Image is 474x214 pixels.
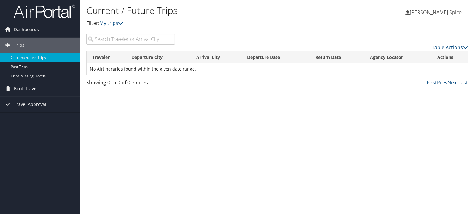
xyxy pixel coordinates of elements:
a: Next [447,79,458,86]
th: Arrival City: activate to sort column ascending [191,51,242,63]
td: No Airtineraries found within the given date range. [87,63,468,75]
a: My trips [99,20,123,26]
span: [PERSON_NAME] Spice [410,9,462,16]
a: Prev [437,79,447,86]
h1: Current / Future Trips [86,4,341,17]
div: Showing 0 to 0 of 0 entries [86,79,175,89]
a: Table Actions [432,44,468,51]
th: Departure City: activate to sort column ascending [126,51,191,63]
a: [PERSON_NAME] Spice [405,3,468,22]
th: Return Date: activate to sort column ascending [310,51,364,63]
th: Actions [432,51,468,63]
th: Traveler: activate to sort column ascending [87,51,126,63]
p: Filter: [86,19,341,27]
span: Dashboards [14,22,39,37]
img: airportal-logo.png [14,4,75,18]
th: Agency Locator: activate to sort column ascending [364,51,431,63]
a: First [427,79,437,86]
th: Departure Date: activate to sort column descending [242,51,310,63]
span: Travel Approval [14,97,46,112]
span: Trips [14,38,24,53]
input: Search Traveler or Arrival City [86,34,175,45]
a: Last [458,79,468,86]
span: Book Travel [14,81,38,96]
